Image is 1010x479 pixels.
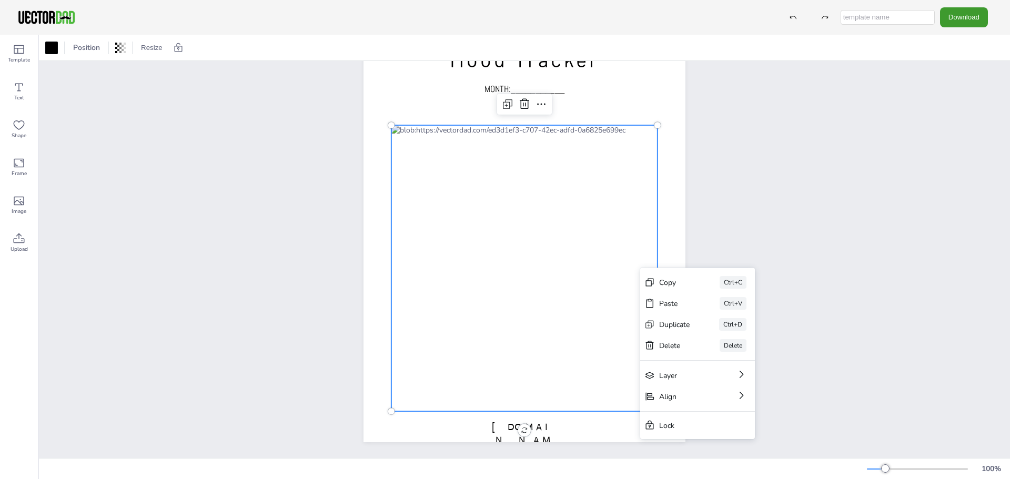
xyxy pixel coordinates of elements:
span: Upload [11,245,28,253]
div: Lock [659,421,721,431]
div: Copy [659,278,690,288]
div: Delete [720,339,746,352]
div: Ctrl+C [720,276,746,289]
div: Delete [659,341,690,351]
div: Layer [659,371,706,381]
div: Align [659,392,706,402]
div: Ctrl+V [720,297,746,310]
input: template name [841,10,935,25]
span: Frame [12,169,27,178]
img: VectorDad-1.png [17,9,76,25]
span: Text [14,94,24,102]
span: Image [12,207,26,216]
div: Ctrl+D [719,318,746,331]
div: Paste [659,299,690,309]
span: Template [8,56,30,64]
span: Position [71,43,102,53]
div: 100 % [978,464,1004,474]
span: MONTH:___________ [484,83,565,95]
button: Resize [137,39,167,56]
span: [DOMAIN_NAME] [492,421,557,459]
span: Mood Tracker [450,47,599,72]
div: Duplicate [659,320,690,330]
button: Download [940,7,988,27]
span: Shape [12,131,26,140]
